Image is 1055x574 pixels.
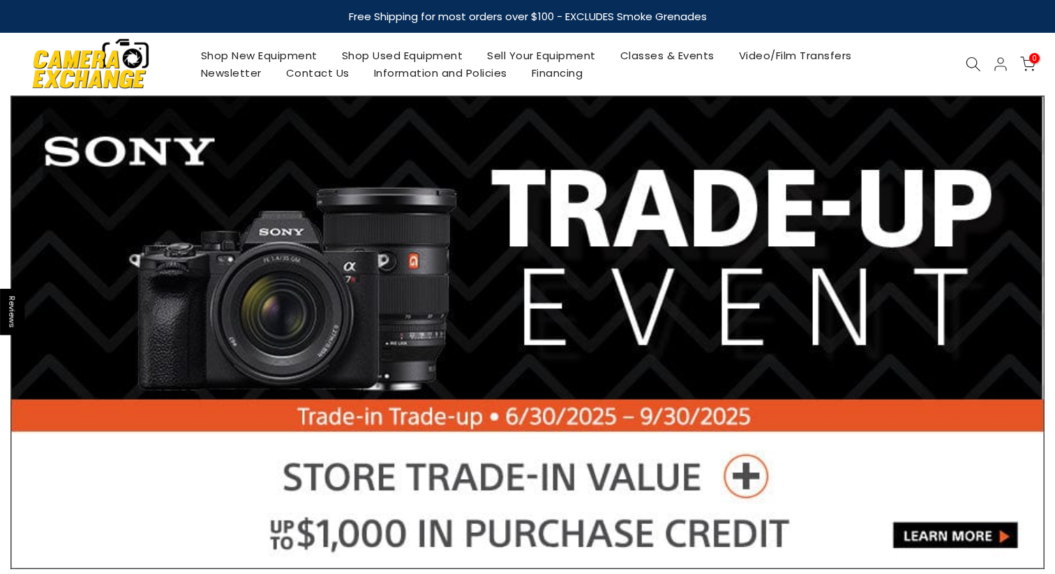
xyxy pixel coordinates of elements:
li: Page dot 4 [531,546,539,554]
a: Information and Policies [361,64,519,82]
a: Shop Used Equipment [329,47,475,64]
li: Page dot 2 [502,546,509,554]
li: Page dot 3 [516,546,524,554]
span: 0 [1029,53,1040,63]
a: Financing [519,64,595,82]
a: 0 [1020,56,1035,72]
a: Newsletter [188,64,274,82]
li: Page dot 1 [487,546,495,554]
li: Page dot 6 [560,546,568,554]
a: Shop New Equipment [188,47,329,64]
a: Video/Film Transfers [726,47,864,64]
strong: Free Shipping for most orders over $100 - EXCLUDES Smoke Grenades [349,9,707,24]
a: Sell Your Equipment [475,47,608,64]
a: Contact Us [274,64,361,82]
a: Classes & Events [608,47,726,64]
li: Page dot 5 [546,546,553,554]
